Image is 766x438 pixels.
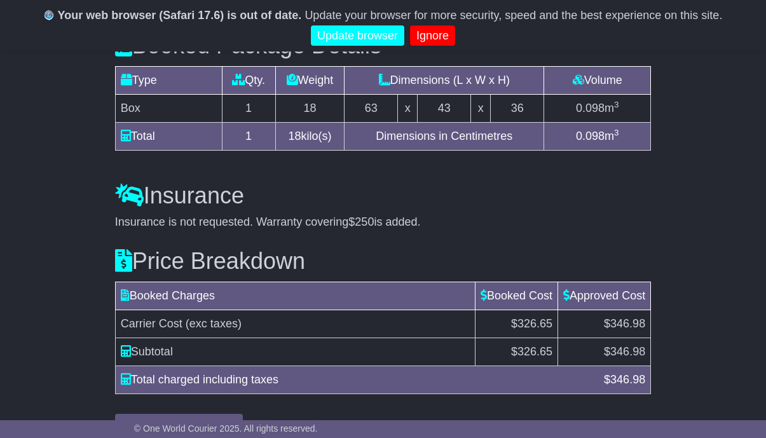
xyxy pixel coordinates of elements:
span: $250 [348,216,374,228]
div: Insurance is not requested. Warranty covering is added. [115,216,651,229]
td: 36 [491,94,544,122]
td: Total [115,122,222,150]
td: Weight [275,66,345,94]
td: 1 [222,122,275,150]
span: Update your browser for more security, speed and the best experience on this site. [304,9,722,22]
td: 1 [222,94,275,122]
td: Booked Charges [115,282,475,310]
td: 63 [345,94,398,122]
span: 346.98 [610,345,645,358]
button: Understand Price Difference [115,414,243,436]
td: Volume [544,66,651,94]
td: Qty. [222,66,275,94]
span: 346.98 [610,373,645,386]
td: m [544,122,651,150]
b: Your web browser (Safari 17.6) is out of date. [58,9,302,22]
span: Carrier Cost [121,317,182,330]
span: 18 [288,130,301,142]
a: Update browser [311,25,404,46]
h3: Insurance [115,183,651,209]
td: Approved Cost [558,282,651,310]
div: Total charged including taxes [114,371,598,388]
h3: Price Breakdown [115,249,651,274]
td: Dimensions (L x W x H) [345,66,544,94]
sup: 3 [614,100,619,109]
td: $ [558,338,651,366]
span: $326.65 [511,317,552,330]
td: 43 [418,94,471,122]
sup: 3 [614,128,619,137]
td: m [544,94,651,122]
td: Box [115,94,222,122]
td: Type [115,66,222,94]
td: $ [475,338,558,366]
span: 0.098 [576,102,605,114]
td: Subtotal [115,338,475,366]
td: x [471,94,491,122]
td: Dimensions in Centimetres [345,122,544,150]
span: 326.65 [517,345,552,358]
div: $ [598,371,652,388]
a: Ignore [410,25,455,46]
td: 18 [275,94,345,122]
span: (exc taxes) [186,317,242,330]
td: Booked Cost [475,282,558,310]
td: x [398,94,418,122]
span: © One World Courier 2025. All rights reserved. [134,423,318,434]
span: $346.98 [604,317,645,330]
td: kilo(s) [275,122,345,150]
span: 0.098 [576,130,605,142]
